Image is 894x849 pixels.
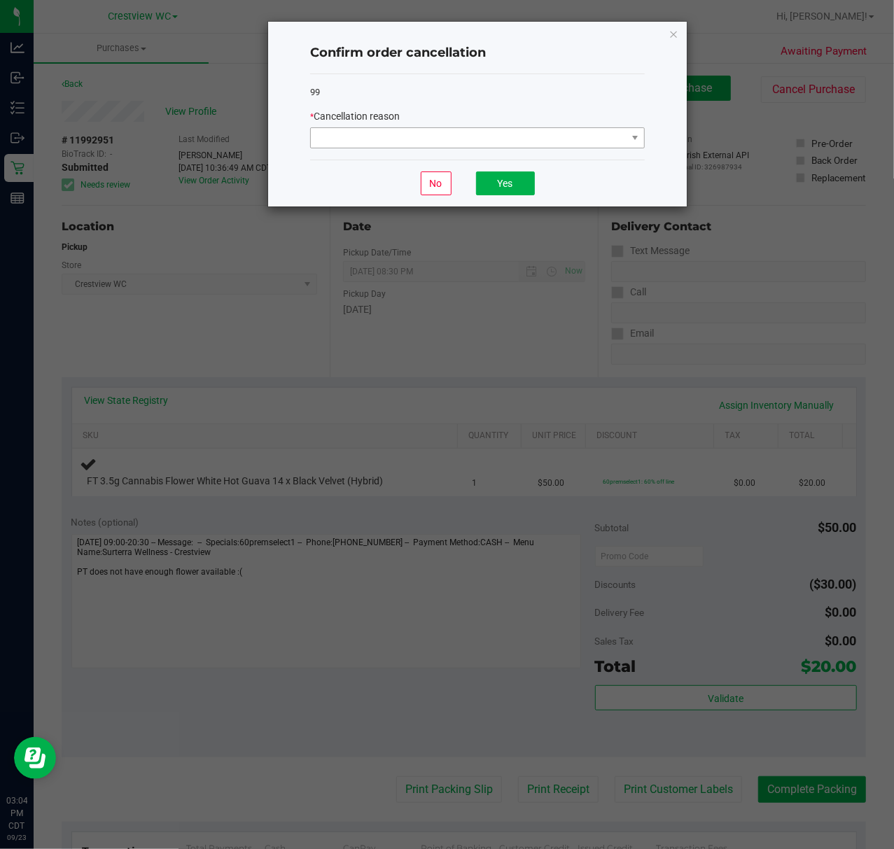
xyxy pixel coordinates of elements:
[421,171,452,195] button: No
[310,87,320,97] span: 99
[476,171,535,195] button: Yes
[14,737,56,779] iframe: Resource center
[669,25,678,42] button: Close
[310,44,645,62] h4: Confirm order cancellation
[314,111,400,122] span: Cancellation reason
